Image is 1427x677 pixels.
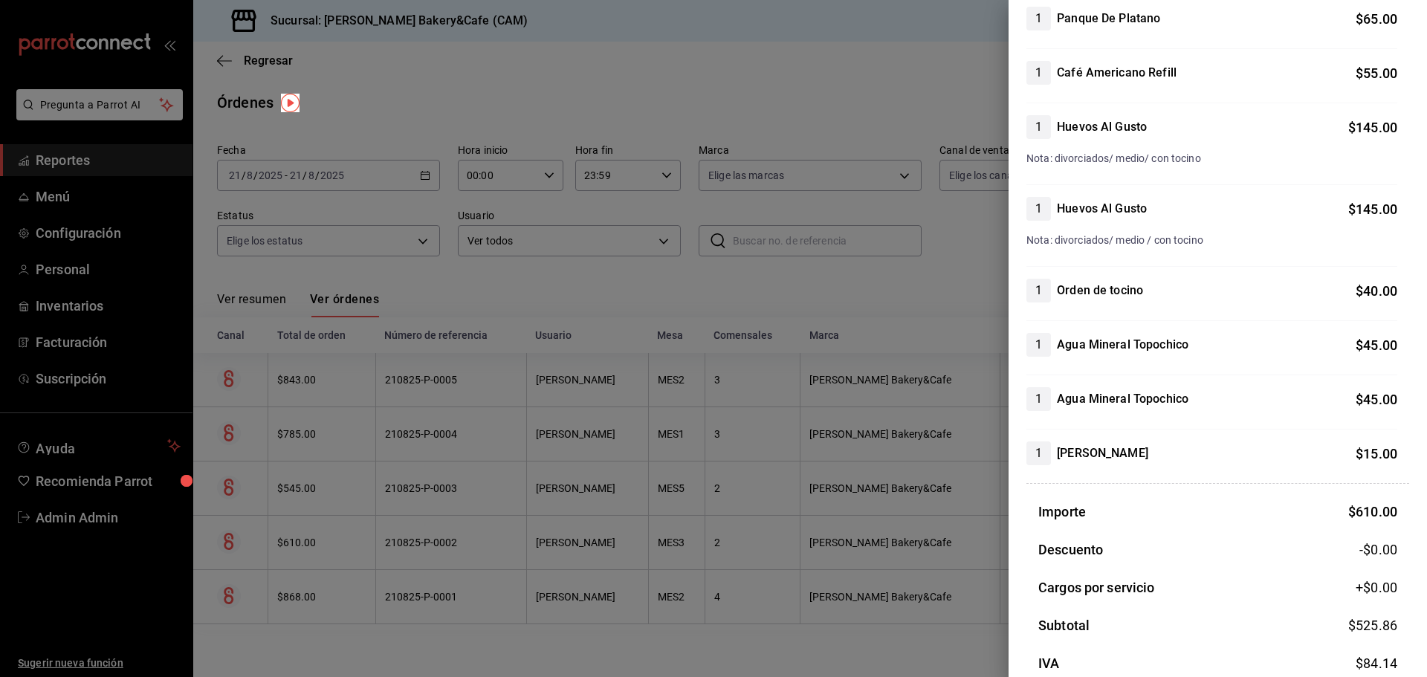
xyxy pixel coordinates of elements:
[1038,615,1090,635] h3: Subtotal
[1038,540,1103,560] h3: Descuento
[1356,65,1397,81] span: $ 55.00
[1057,200,1147,218] h4: Huevos Al Gusto
[1026,444,1051,462] span: 1
[1356,446,1397,461] span: $ 15.00
[1356,577,1397,597] span: +$ 0.00
[1348,201,1397,217] span: $ 145.00
[1057,444,1148,462] h4: [PERSON_NAME]
[1026,10,1051,27] span: 1
[1026,118,1051,136] span: 1
[1026,234,1203,246] span: Nota: divorciados/ medio / con tocino
[1356,337,1397,353] span: $ 45.00
[1057,282,1143,299] h4: Orden de tocino
[1026,282,1051,299] span: 1
[1038,502,1086,522] h3: Importe
[1026,64,1051,82] span: 1
[1057,336,1188,354] h4: Agua Mineral Topochico
[1057,64,1177,82] h4: Café Americano Refill
[1356,392,1397,407] span: $ 45.00
[1057,10,1160,27] h4: Panque De Platano
[1356,655,1397,671] span: $ 84.14
[1359,540,1397,560] span: -$0.00
[1038,653,1059,673] h3: IVA
[1026,336,1051,354] span: 1
[1057,390,1188,408] h4: Agua Mineral Topochico
[1026,152,1201,164] span: Nota: divorciados/ medio/ con tocino
[281,94,300,112] img: Tooltip marker
[1348,504,1397,519] span: $ 610.00
[1026,390,1051,408] span: 1
[1026,200,1051,218] span: 1
[1038,577,1155,597] h3: Cargos por servicio
[1356,283,1397,299] span: $ 40.00
[1348,120,1397,135] span: $ 145.00
[1356,11,1397,27] span: $ 65.00
[1057,118,1147,136] h4: Huevos Al Gusto
[1348,618,1397,633] span: $ 525.86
